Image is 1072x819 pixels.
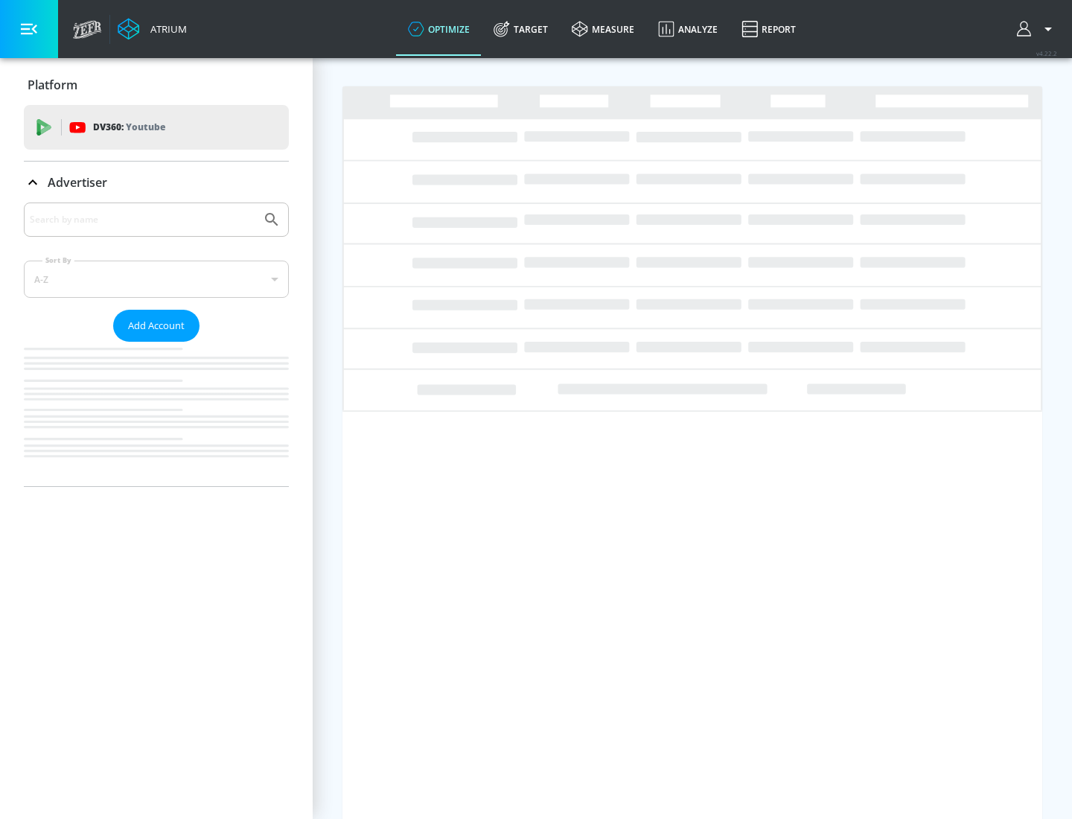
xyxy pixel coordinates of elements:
div: Platform [24,64,289,106]
div: Atrium [144,22,187,36]
div: A-Z [24,261,289,298]
span: v 4.22.2 [1036,49,1057,57]
div: Advertiser [24,162,289,203]
p: Youtube [126,119,165,135]
p: Advertiser [48,174,107,191]
a: Analyze [646,2,730,56]
a: Atrium [118,18,187,40]
a: optimize [396,2,482,56]
a: Target [482,2,560,56]
div: DV360: Youtube [24,105,289,150]
p: DV360: [93,119,165,136]
div: Advertiser [24,203,289,486]
span: Add Account [128,317,185,334]
nav: list of Advertiser [24,342,289,486]
p: Platform [28,77,77,93]
label: Sort By [42,255,74,265]
button: Add Account [113,310,200,342]
input: Search by name [30,210,255,229]
a: Report [730,2,808,56]
a: measure [560,2,646,56]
